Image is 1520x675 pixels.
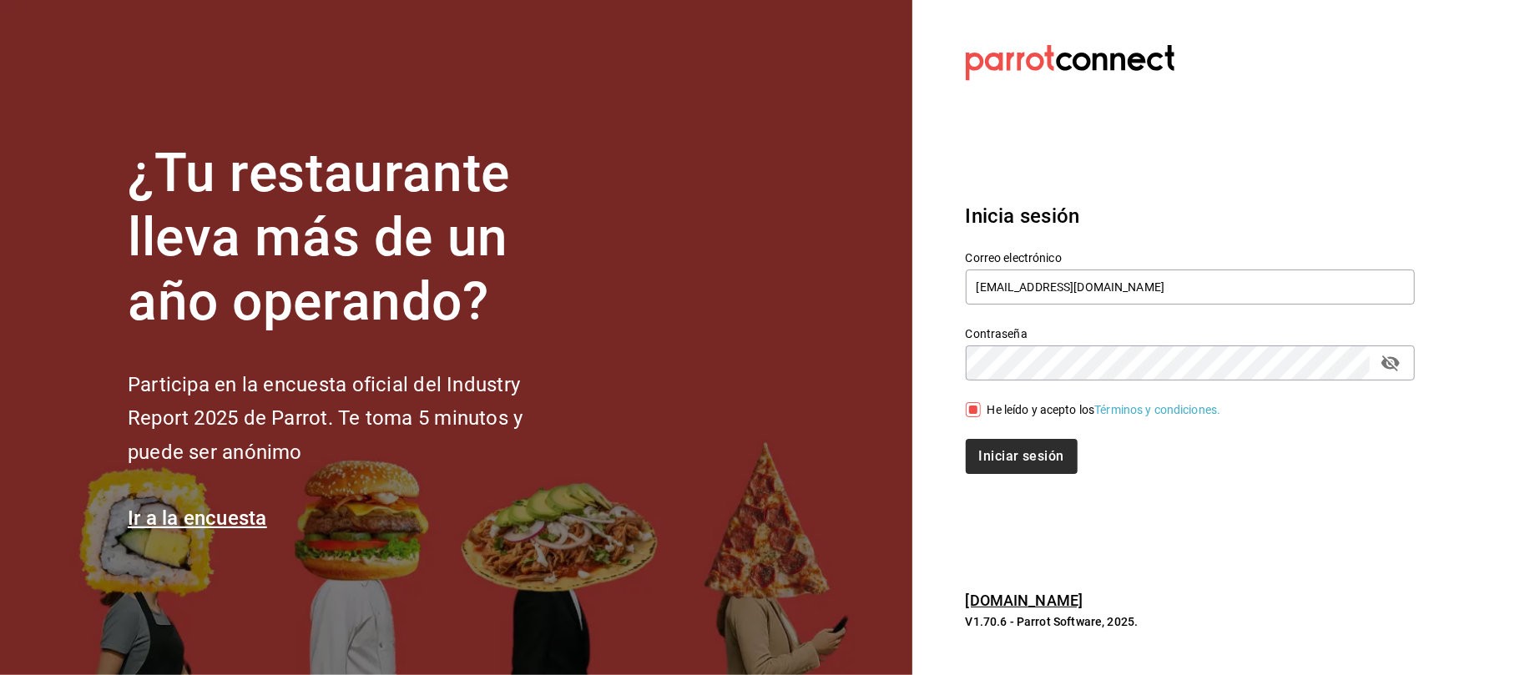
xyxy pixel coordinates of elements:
[966,329,1415,340] label: Contraseña
[966,253,1415,264] label: Correo electrónico
[966,613,1415,630] p: V1.70.6 - Parrot Software, 2025.
[966,201,1415,231] h3: Inicia sesión
[966,439,1078,474] button: Iniciar sesión
[987,401,1221,419] div: He leído y acepto los
[1376,349,1405,377] button: passwordField
[128,506,267,530] a: Ir a la encuesta
[128,368,578,470] h2: Participa en la encuesta oficial del Industry Report 2025 de Parrot. Te toma 5 minutos y puede se...
[966,592,1083,609] a: [DOMAIN_NAME]
[128,142,578,334] h1: ¿Tu restaurante lleva más de un año operando?
[1094,403,1220,416] a: Términos y condiciones.
[966,269,1415,305] input: Ingresa tu correo electrónico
